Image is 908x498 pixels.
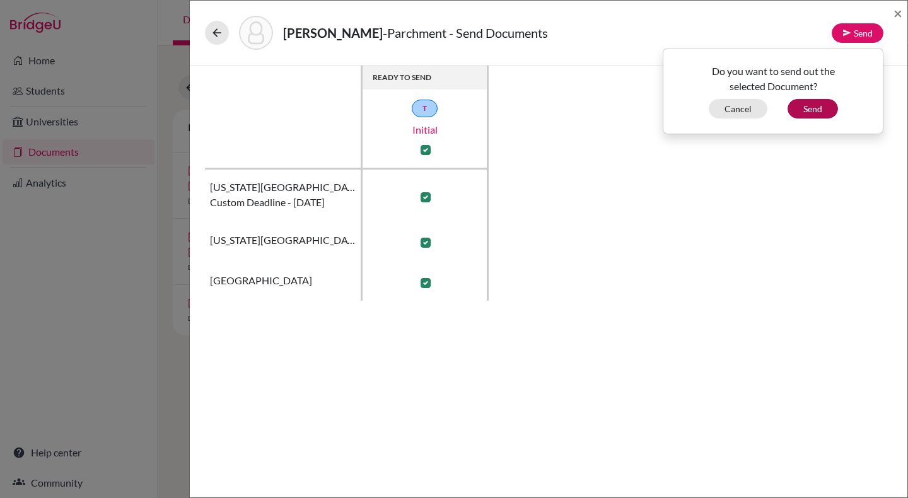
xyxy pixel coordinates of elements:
button: Send [832,23,883,43]
p: Do you want to send out the selected Document? [673,64,873,94]
a: initial [362,122,488,137]
span: [US_STATE][GEOGRAPHIC_DATA] [210,233,356,248]
th: READY TO SEND [363,66,489,90]
strong: [PERSON_NAME] [283,25,383,40]
span: [US_STATE][GEOGRAPHIC_DATA] [210,180,356,195]
button: Close [893,6,902,21]
span: × [893,4,902,22]
span: [GEOGRAPHIC_DATA] [210,273,312,288]
button: Send [788,99,838,119]
div: Send [663,48,883,134]
button: Cancel [709,99,767,119]
span: Custom deadline - [DATE] [210,195,325,210]
a: T [412,100,438,117]
span: - Parchment - Send Documents [383,25,548,40]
